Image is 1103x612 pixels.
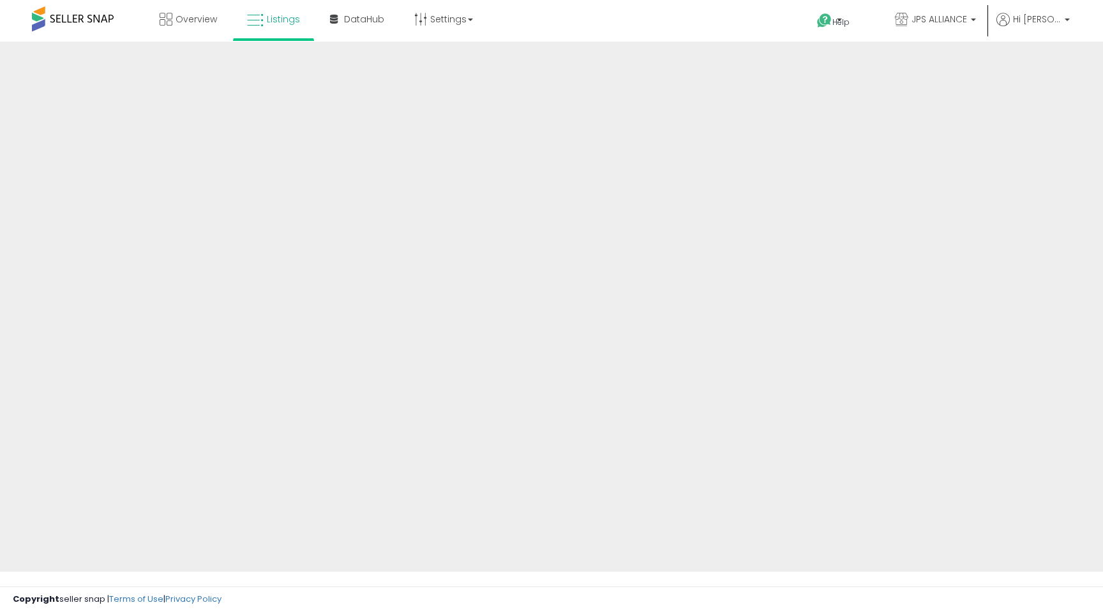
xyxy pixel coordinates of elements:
a: Hi [PERSON_NAME] [996,13,1070,42]
span: JPS ALLIANCE [912,13,967,26]
span: Help [832,17,850,27]
i: Get Help [816,13,832,29]
span: Listings [267,13,300,26]
span: DataHub [344,13,384,26]
a: Help [807,3,874,42]
span: Hi [PERSON_NAME] [1013,13,1061,26]
span: Overview [176,13,217,26]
